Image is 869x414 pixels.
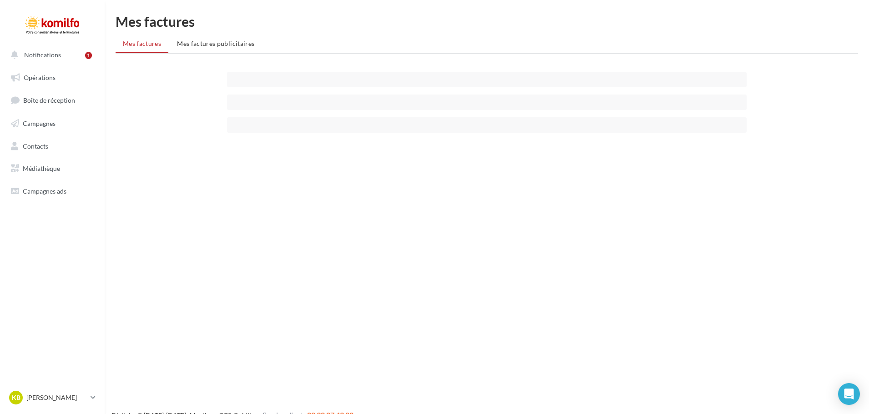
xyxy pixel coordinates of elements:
[5,137,99,156] a: Contacts
[24,51,61,59] span: Notifications
[85,52,92,59] div: 1
[5,159,99,178] a: Médiathèque
[838,383,860,405] div: Open Intercom Messenger
[5,90,99,110] a: Boîte de réception
[5,68,99,87] a: Opérations
[5,45,96,65] button: Notifications 1
[7,389,97,406] a: KB [PERSON_NAME]
[5,182,99,201] a: Campagnes ads
[23,165,60,172] span: Médiathèque
[5,114,99,133] a: Campagnes
[23,142,48,150] span: Contacts
[26,393,87,402] p: [PERSON_NAME]
[23,187,66,195] span: Campagnes ads
[12,393,20,402] span: KB
[23,120,56,127] span: Campagnes
[177,40,254,47] span: Mes factures publicitaires
[23,96,75,104] span: Boîte de réception
[24,74,56,81] span: Opérations
[116,15,858,28] h1: Mes factures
